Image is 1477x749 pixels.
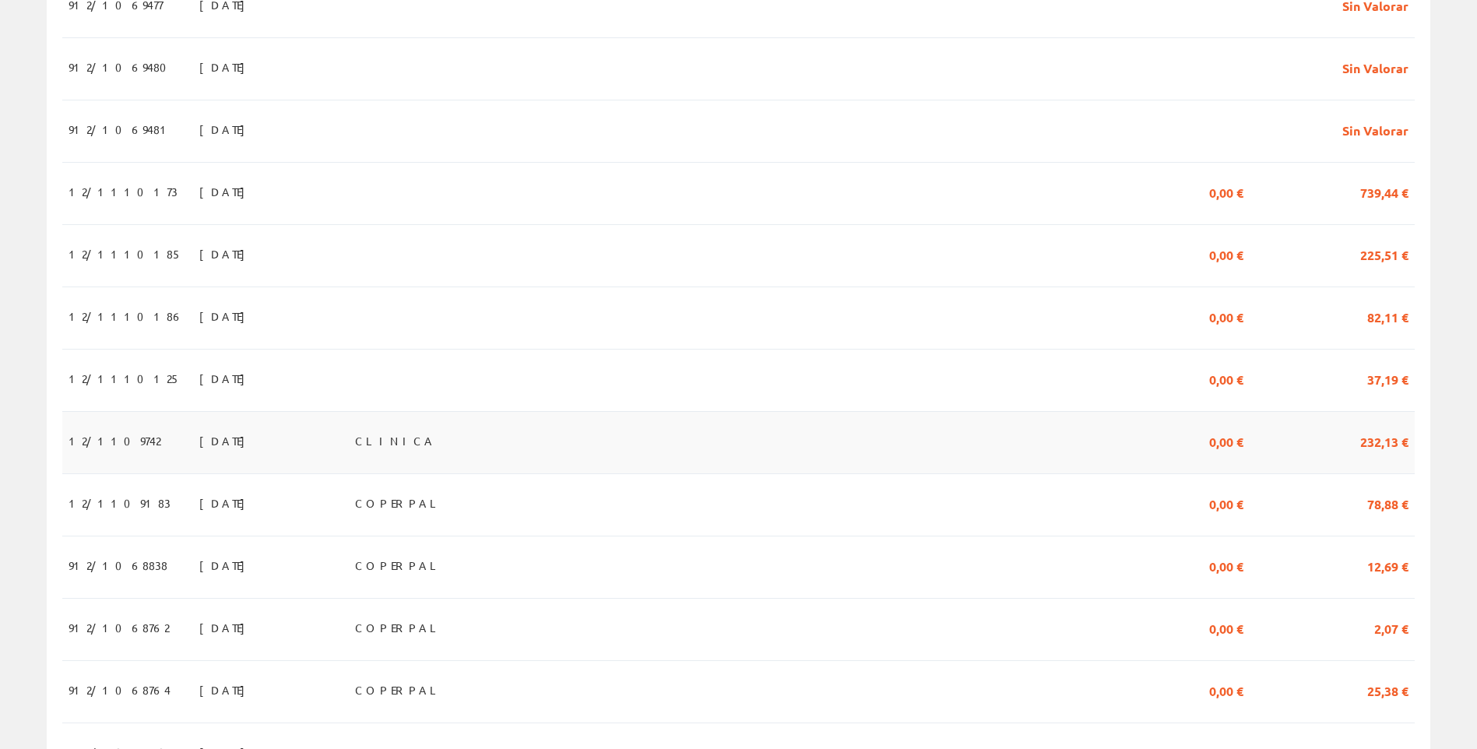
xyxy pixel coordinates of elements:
[1209,178,1243,205] span: 0,00 €
[1367,303,1408,329] span: 82,11 €
[1367,490,1408,516] span: 78,88 €
[199,552,253,578] span: [DATE]
[69,427,160,454] span: 12/1109742
[355,614,443,641] span: COPERPAL
[355,677,443,703] span: COPERPAL
[1342,116,1408,142] span: Sin Valorar
[69,614,169,641] span: 912/1068762
[199,116,253,142] span: [DATE]
[1360,178,1408,205] span: 739,44 €
[1209,241,1243,267] span: 0,00 €
[355,552,443,578] span: COPERPAL
[1209,427,1243,454] span: 0,00 €
[199,677,253,703] span: [DATE]
[199,303,253,329] span: [DATE]
[199,178,253,205] span: [DATE]
[1342,54,1408,80] span: Sin Valorar
[1209,303,1243,329] span: 0,00 €
[1367,677,1408,703] span: 25,38 €
[355,427,435,454] span: CLINICA
[69,490,171,516] span: 12/1109183
[1209,552,1243,578] span: 0,00 €
[1360,241,1408,267] span: 225,51 €
[199,241,253,267] span: [DATE]
[199,54,253,80] span: [DATE]
[199,614,253,641] span: [DATE]
[1209,614,1243,641] span: 0,00 €
[1209,490,1243,516] span: 0,00 €
[199,427,253,454] span: [DATE]
[69,178,178,205] span: 12/1110173
[1374,614,1408,641] span: 2,07 €
[69,365,181,392] span: 12/1110125
[69,116,173,142] span: 912/1069481
[69,54,176,80] span: 912/1069480
[1360,427,1408,454] span: 232,13 €
[69,303,184,329] span: 12/1110186
[69,241,182,267] span: 12/1110185
[355,490,443,516] span: COPERPAL
[1367,365,1408,392] span: 37,19 €
[1209,677,1243,703] span: 0,00 €
[1209,365,1243,392] span: 0,00 €
[1367,552,1408,578] span: 12,69 €
[69,552,167,578] span: 912/1068838
[199,365,253,392] span: [DATE]
[199,490,253,516] span: [DATE]
[69,677,171,703] span: 912/1068764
